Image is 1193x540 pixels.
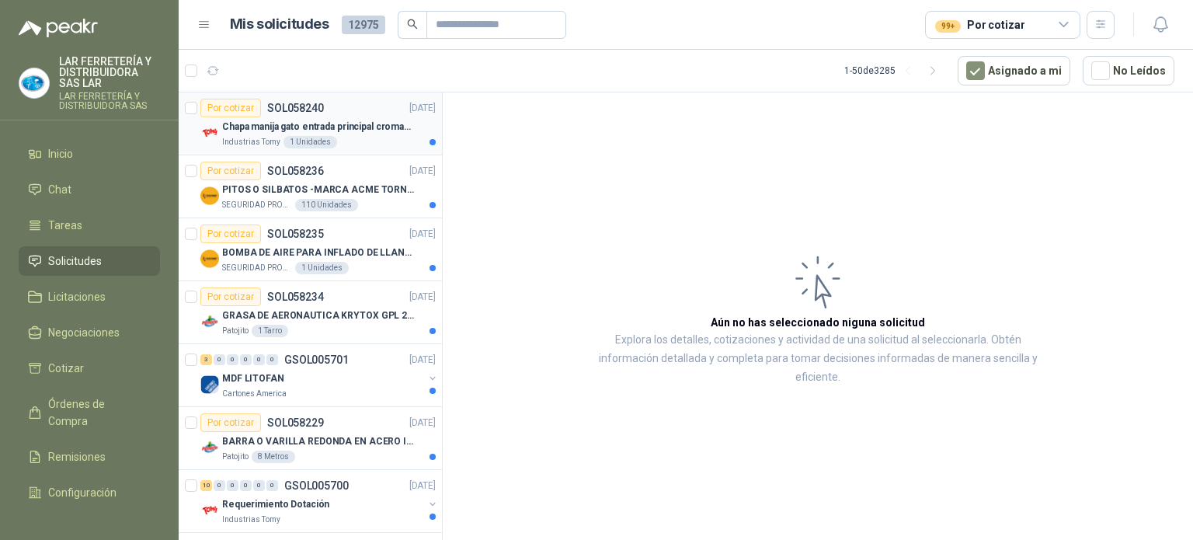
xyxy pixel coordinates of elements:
[284,354,349,365] p: GSOL005701
[200,249,219,268] img: Company Logo
[266,480,278,491] div: 0
[48,145,73,162] span: Inicio
[48,181,71,198] span: Chat
[179,218,442,281] a: Por cotizarSOL058235[DATE] Company LogoBOMBA DE AIRE PARA INFLADO DE LLANTAS DE BICICLETASEGURIDA...
[227,354,238,365] div: 0
[200,350,439,400] a: 3 0 0 0 0 0 GSOL005701[DATE] Company LogoMDF LITOFANCartones America
[222,308,416,323] p: GRASA DE AERONAUTICA KRYTOX GPL 207 (SE ADJUNTA IMAGEN DE REFERENCIA)
[200,186,219,205] img: Company Logo
[222,262,292,274] p: SEGURIDAD PROVISER LTDA
[267,228,324,239] p: SOL058235
[59,56,160,89] p: LAR FERRETERÍA Y DISTRIBUIDORA SAS LAR
[222,434,416,449] p: BARRA O VARILLA REDONDA EN ACERO INOXIDABLE DE 2" O 50 MM
[252,451,295,463] div: 8 Metros
[179,92,442,155] a: Por cotizarSOL058240[DATE] Company LogoChapa manija gato entrada principal cromado mate llave de ...
[227,480,238,491] div: 0
[409,227,436,242] p: [DATE]
[200,476,439,526] a: 10 0 0 0 0 0 GSOL005700[DATE] Company LogoRequerimiento DotaciónIndustrias Tomy
[222,199,292,211] p: SEGURIDAD PROVISER LTDA
[19,211,160,240] a: Tareas
[409,290,436,305] p: [DATE]
[222,183,416,197] p: PITOS O SILBATOS -MARCA ACME TORNADO 635
[222,388,287,400] p: Cartones America
[19,389,160,436] a: Órdenes de Compra
[200,99,261,117] div: Por cotizar
[266,354,278,365] div: 0
[342,16,385,34] span: 12975
[958,56,1070,85] button: Asignado a mi
[19,442,160,472] a: Remisiones
[200,124,219,142] img: Company Logo
[48,217,82,234] span: Tareas
[267,165,324,176] p: SOL058236
[267,103,324,113] p: SOL058240
[59,92,160,110] p: LAR FERRETERÍA Y DISTRIBUIDORA SAS
[267,417,324,428] p: SOL058229
[48,395,145,430] span: Órdenes de Compra
[48,484,117,501] span: Configuración
[935,16,1024,33] div: Por cotizar
[284,480,349,491] p: GSOL005700
[240,354,252,365] div: 0
[200,375,219,394] img: Company Logo
[253,354,265,365] div: 0
[200,312,219,331] img: Company Logo
[200,438,219,457] img: Company Logo
[179,281,442,344] a: Por cotizarSOL058234[DATE] Company LogoGRASA DE AERONAUTICA KRYTOX GPL 207 (SE ADJUNTA IMAGEN DE ...
[200,287,261,306] div: Por cotizar
[48,253,102,270] span: Solicitudes
[222,136,280,148] p: Industrias Tomy
[295,199,358,211] div: 110 Unidades
[240,480,252,491] div: 0
[409,164,436,179] p: [DATE]
[214,354,225,365] div: 0
[200,225,261,243] div: Por cotizar
[253,480,265,491] div: 0
[222,120,416,134] p: Chapa manija gato entrada principal cromado mate llave de seguridad
[179,155,442,218] a: Por cotizarSOL058236[DATE] Company LogoPITOS O SILBATOS -MARCA ACME TORNADO 635SEGURIDAD PROVISER...
[19,282,160,312] a: Licitaciones
[409,101,436,116] p: [DATE]
[844,58,945,83] div: 1 - 50 de 3285
[222,451,249,463] p: Patojito
[19,478,160,507] a: Configuración
[19,68,49,98] img: Company Logo
[230,13,329,36] h1: Mis solicitudes
[1083,56,1174,85] button: No Leídos
[935,20,961,33] div: 99+
[19,139,160,169] a: Inicio
[200,501,219,520] img: Company Logo
[407,19,418,30] span: search
[295,262,349,274] div: 1 Unidades
[48,288,106,305] span: Licitaciones
[252,325,288,337] div: 1 Tarro
[19,354,160,383] a: Cotizar
[222,246,416,260] p: BOMBA DE AIRE PARA INFLADO DE LLANTAS DE BICICLETA
[222,497,329,512] p: Requerimiento Dotación
[222,325,249,337] p: Patojito
[283,136,337,148] div: 1 Unidades
[19,318,160,347] a: Negociaciones
[19,246,160,276] a: Solicitudes
[222,371,284,386] p: MDF LITOFAN
[200,354,212,365] div: 3
[409,416,436,430] p: [DATE]
[200,480,212,491] div: 10
[48,360,84,377] span: Cotizar
[409,479,436,493] p: [DATE]
[200,413,261,432] div: Por cotizar
[179,407,442,470] a: Por cotizarSOL058229[DATE] Company LogoBARRA O VARILLA REDONDA EN ACERO INOXIDABLE DE 2" O 50 MMP...
[711,314,925,331] h3: Aún no has seleccionado niguna solicitud
[200,162,261,180] div: Por cotizar
[48,324,120,341] span: Negociaciones
[267,291,324,302] p: SOL058234
[19,19,98,37] img: Logo peakr
[214,480,225,491] div: 0
[48,448,106,465] span: Remisiones
[19,175,160,204] a: Chat
[222,514,280,526] p: Industrias Tomy
[598,331,1038,387] p: Explora los detalles, cotizaciones y actividad de una solicitud al seleccionarla. Obtén informaci...
[409,353,436,368] p: [DATE]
